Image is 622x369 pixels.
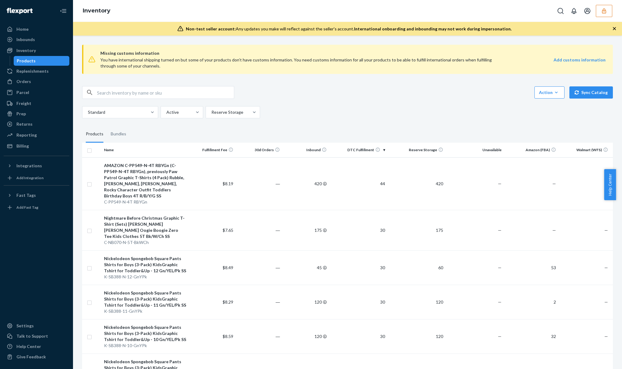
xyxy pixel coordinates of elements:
span: Missing customs information [100,50,606,57]
div: Returns [16,121,33,127]
a: Inventory [4,46,69,55]
td: ― [236,319,282,353]
button: Open notifications [568,5,580,17]
div: C-PP549-N-4T RBYGn [104,199,187,205]
button: Fast Tags [4,190,69,200]
td: 120 [387,285,446,319]
a: Settings [4,321,69,331]
button: Open account menu [581,5,593,17]
div: Inventory [16,47,36,54]
iframe: Opens a widget where you can chat to one of our agents [583,351,616,366]
div: Settings [16,323,34,329]
td: 420 [282,157,329,210]
a: Reporting [4,130,69,140]
a: Freight [4,99,69,108]
span: — [604,299,608,305]
span: — [498,334,502,339]
span: — [498,265,502,270]
span: — [552,228,556,233]
div: C-NB070-N-5T-BkWCh [104,239,187,245]
img: Flexport logo [7,8,33,14]
button: Close Navigation [57,5,69,17]
a: Inventory [83,7,110,14]
div: Inbounds [16,37,35,43]
input: Search inventory by name or sku [97,86,234,99]
button: Help Center [604,169,616,200]
div: Bundles [111,126,126,143]
td: 175 [387,210,446,250]
span: $7.65 [223,228,233,233]
div: Prep [16,111,26,117]
div: Parcel [16,89,29,96]
div: Home [16,26,29,32]
span: — [498,181,502,186]
td: 120 [282,285,329,319]
input: Standard [87,109,88,115]
div: Help Center [16,343,41,350]
span: — [498,299,502,305]
td: 44 [329,157,387,210]
td: 420 [387,157,446,210]
span: $8.29 [223,299,233,305]
span: $8.59 [223,334,233,339]
a: Help Center [4,342,69,351]
td: 30 [329,319,387,353]
span: Non-test seller account: [186,26,236,31]
td: 45 [282,250,329,285]
button: Integrations [4,161,69,171]
td: ― [236,285,282,319]
div: Nickelodeon Spongebob Square Pants Shirts for Boys (3-Pack) KidsGraphic Tshirt for Toddler&Up - 1... [104,324,187,343]
div: K-SB388-11-GnYPk [104,308,187,314]
span: — [604,265,608,270]
div: Fast Tags [16,192,36,198]
div: Replenishments [16,68,49,74]
div: Action [539,89,560,96]
span: — [498,228,502,233]
span: — [604,334,608,339]
span: International onboarding and inbounding may not work during impersonation. [354,26,512,31]
div: Add Fast Tag [16,205,38,210]
div: Talk to Support [16,333,48,339]
a: Inbounds [4,35,69,44]
a: Products [14,56,70,66]
th: Walmart (WFS) [558,143,613,157]
div: Orders [16,78,31,85]
td: ― [236,250,282,285]
a: Prep [4,109,69,119]
th: Fulfillment Fee [189,143,236,157]
th: Amazon (FBA) [504,143,558,157]
a: Home [4,24,69,34]
div: Nickelodeon Spongebob Square Pants Shirts for Boys (3-Pack) KidsGraphic Tshirt for Toddler&Up - 1... [104,290,187,308]
div: K-SB388-N-10-GnYPk [104,343,187,349]
td: 175 [282,210,329,250]
div: Billing [16,143,29,149]
a: Billing [4,141,69,151]
a: Orders [4,77,69,86]
th: Name [102,143,189,157]
ol: breadcrumbs [78,2,115,20]
td: 120 [387,319,446,353]
div: K-SB388-N-12-GnYPk [104,274,187,280]
div: Add Integration [16,175,43,180]
span: — [604,228,608,233]
button: Sync Catalog [569,86,613,99]
th: Inbound [282,143,329,157]
div: Products [86,126,103,143]
button: Talk to Support [4,331,69,341]
div: AMAZON C-PP549-N-4T RBYGn (C-PP549-N-4T RBYGn), previously Paw Patrol Graphic T-Shirts (4 Pack) R... [104,162,187,199]
div: You have international shipping turned on but some of your products don’t have customs informatio... [100,57,505,69]
td: 30 [329,210,387,250]
a: Add Integration [4,173,69,183]
div: Integrations [16,163,42,169]
td: 30 [329,250,387,285]
a: Add customs information [554,57,606,69]
div: Give Feedback [16,354,46,360]
a: Returns [4,119,69,129]
div: Nickelodeon Spongebob Square Pants Shirts for Boys (3-Pack) KidsGraphic Tshirt for Toddler&Up - 1... [104,256,187,274]
div: Any updates you make will reflect against the seller's account. [186,26,512,32]
th: Unavailable [446,143,504,157]
th: Reserve Storage [387,143,446,157]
